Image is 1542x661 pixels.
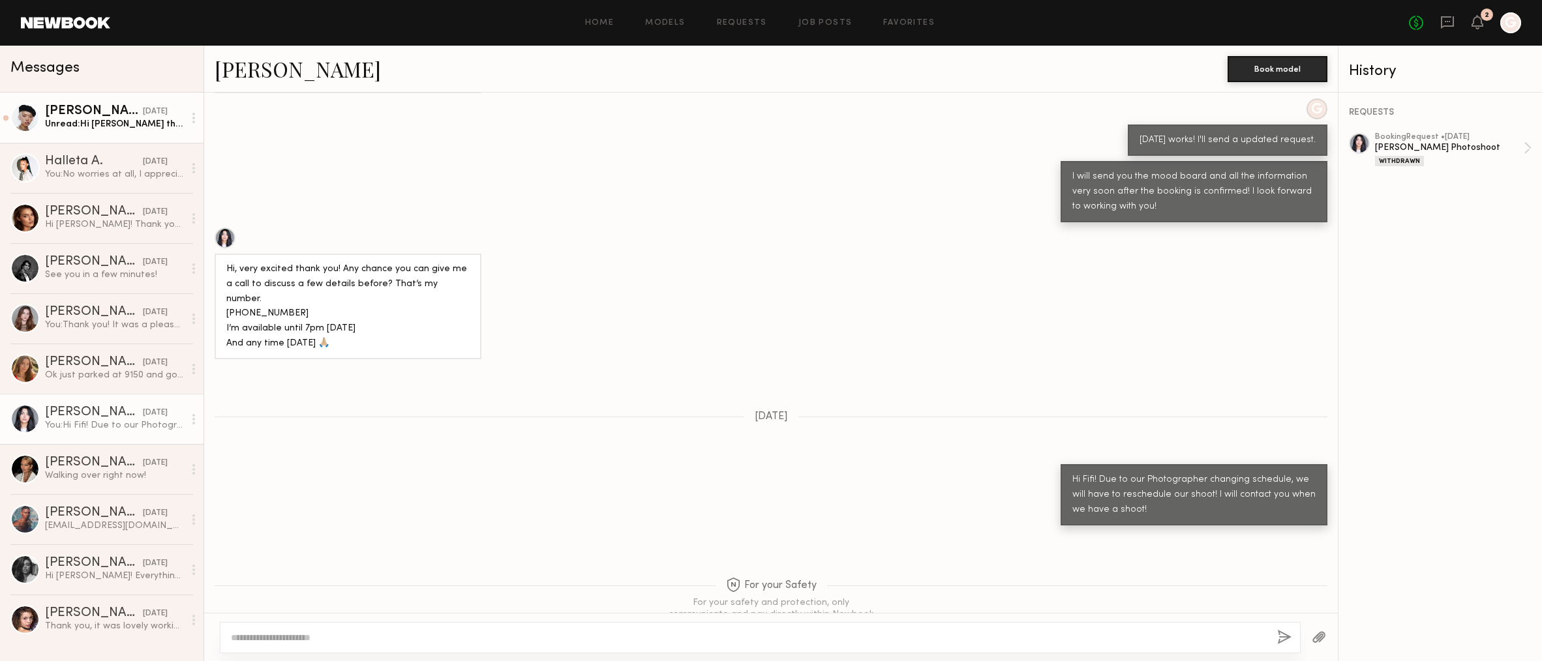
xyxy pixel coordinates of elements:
div: [DATE] [143,256,168,269]
div: Halleta A. [45,155,143,168]
div: [PERSON_NAME] [45,406,143,419]
button: Book model [1228,56,1327,82]
div: Hi [PERSON_NAME]! Everything looks good 😊 I don’t think I have a plain long sleeve white shirt th... [45,570,184,582]
div: Thank you, it was lovely working together and have a great day! [45,620,184,632]
a: Requests [717,19,767,27]
a: Favorites [883,19,935,27]
div: [PERSON_NAME] [45,456,143,469]
div: 2 [1485,12,1489,19]
div: [DATE] [143,357,168,369]
div: Hi Fifi! Due to our Photographer changing schedule, we will have to reschedule our shoot! I will ... [1072,473,1316,518]
div: booking Request • [DATE] [1375,133,1524,141]
div: [DATE] [143,608,168,620]
div: [DATE] [143,507,168,520]
div: [EMAIL_ADDRESS][DOMAIN_NAME] [45,520,184,532]
div: [PERSON_NAME] [45,356,143,369]
div: [DATE] [143,206,168,218]
div: [PERSON_NAME] [45,557,143,570]
div: [PERSON_NAME] Photoshoot [1375,141,1524,154]
div: You: Thank you! It was a pleasure working with you as well. [45,319,184,331]
div: [PERSON_NAME] [45,507,143,520]
div: You: No worries at all, I appreciate you letting me know. Take care [45,168,184,181]
a: Job Posts [798,19,853,27]
div: For your safety and protection, only communicate and pay directly within Newbook [667,597,875,621]
div: See you in a few minutes! [45,269,184,281]
div: Ok just parked at 9150 and going to walk over [45,369,184,381]
div: [DATE] [143,156,168,168]
div: [PERSON_NAME] [45,105,143,118]
div: [DATE] [143,106,168,118]
div: [DATE] works! I'll send a updated request. [1140,133,1316,148]
div: Hi [PERSON_NAME]! Thank you so much for letting me know and I hope to work with you in the future 🤍 [45,218,184,231]
div: [PERSON_NAME] [45,306,143,319]
a: [PERSON_NAME] [215,55,381,83]
div: [DATE] [143,306,168,319]
a: bookingRequest •[DATE][PERSON_NAME] PhotoshootWithdrawn [1375,133,1532,166]
a: G [1500,12,1521,33]
div: REQUESTS [1349,108,1532,117]
a: Home [585,19,614,27]
div: Hi, very excited thank you! Any chance you can give me a call to discuss a few details before? Th... [226,262,470,352]
div: Unread: Hi [PERSON_NAME] that sounds great! Would you be able to send a reference for the makeup?... [45,118,184,130]
div: [DATE] [143,557,168,570]
span: Messages [10,61,80,76]
div: You: Hi Fifi! Due to our Photographer changing schedule, we will have to reschedule our shoot! I ... [45,419,184,432]
div: [DATE] [143,457,168,469]
a: Book model [1228,63,1327,74]
div: [PERSON_NAME] [45,205,143,218]
span: [DATE] [755,411,788,422]
div: History [1349,64,1532,79]
a: Models [645,19,685,27]
div: Walking over right now! [45,469,184,482]
span: For your Safety [726,578,817,594]
div: [DATE] [143,407,168,419]
div: [PERSON_NAME] [45,607,143,620]
div: Withdrawn [1375,156,1424,166]
div: [PERSON_NAME] [45,256,143,269]
div: I will send you the mood board and all the information very soon after the booking is confirmed! ... [1072,169,1316,214]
